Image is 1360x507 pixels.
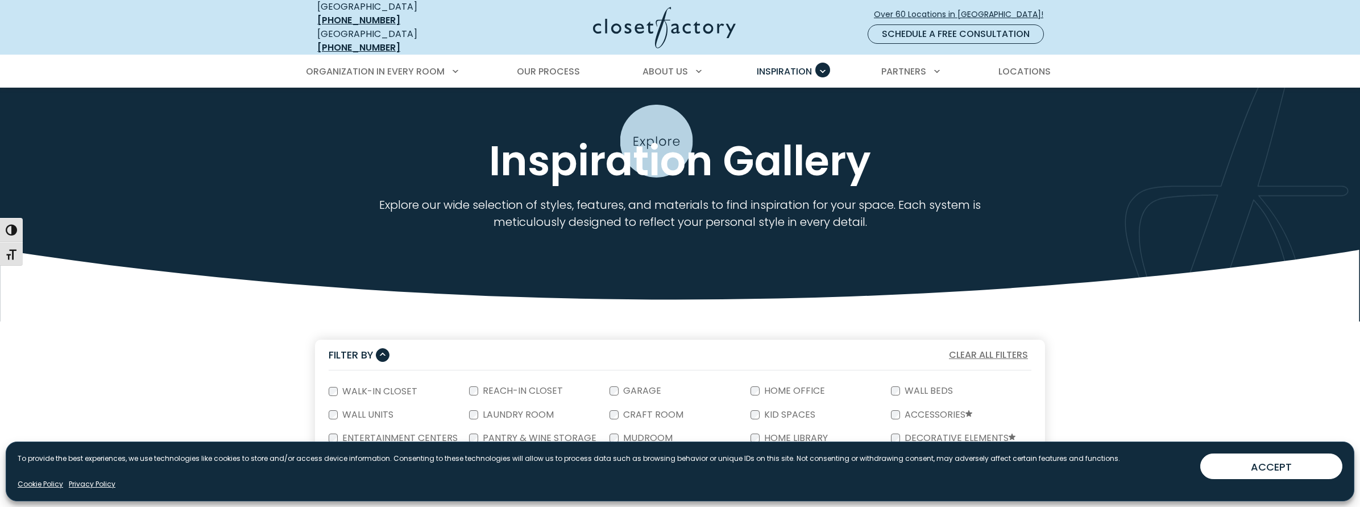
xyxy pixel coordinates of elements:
a: Privacy Policy [69,479,115,489]
label: Wall Units [338,410,396,419]
div: [GEOGRAPHIC_DATA] [317,27,482,55]
a: [PHONE_NUMBER] [317,41,400,54]
label: Home Office [760,386,827,395]
a: Over 60 Locations in [GEOGRAPHIC_DATA]! [873,5,1053,24]
label: Craft Room [619,410,686,419]
button: ACCEPT [1200,454,1342,479]
p: Explore our wide selection of styles, features, and materials to find inspiration for your space.... [346,196,1014,230]
label: Decorative Elements [900,434,1018,443]
span: Inspiration [757,65,812,78]
label: Garage [619,386,664,395]
span: Partners [881,65,926,78]
label: Kid Spaces [760,410,818,419]
label: Accessories [900,410,975,420]
label: Mudroom [619,434,675,443]
span: Organization in Every Room [306,65,445,78]
img: Closet Factory Logo [593,7,736,48]
label: Laundry Room [478,410,556,419]
p: To provide the best experiences, we use technologies like cookies to store and/or access device i... [18,454,1120,464]
button: Clear All Filters [946,348,1031,362]
span: Over 60 Locations in [GEOGRAPHIC_DATA]! [874,9,1052,20]
a: [PHONE_NUMBER] [317,14,400,27]
span: Our Process [517,65,580,78]
h1: Inspiration Gallery [315,139,1045,183]
label: Entertainment Centers [338,434,460,443]
nav: Primary Menu [298,56,1062,88]
a: Schedule a Free Consultation [868,24,1044,44]
a: Cookie Policy [18,479,63,489]
label: Wall Beds [900,386,955,395]
button: Filter By [329,347,389,363]
label: Pantry & Wine Storage [478,434,599,443]
label: Walk-In Closet [338,387,420,396]
label: Home Library [760,434,830,443]
span: About Us [642,65,688,78]
label: Reach-In Closet [478,386,565,395]
span: Locations [998,65,1051,78]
